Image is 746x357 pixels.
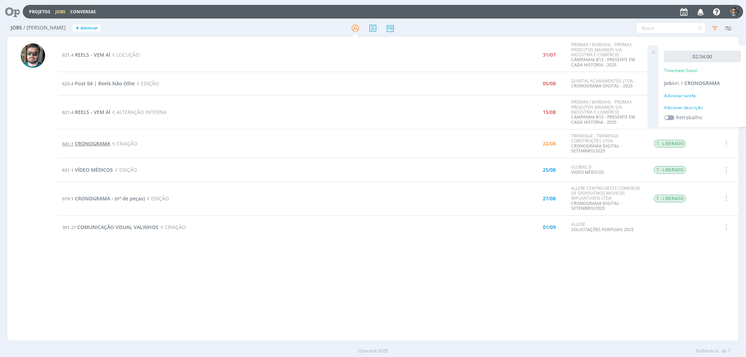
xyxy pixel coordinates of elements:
[684,80,720,86] span: CRONOGRAMA
[62,141,73,147] span: 641.1
[23,25,66,31] span: / [PERSON_NAME]
[696,348,715,355] span: Exibindo
[654,166,686,174] span: T - LIBERADO
[75,51,110,58] span: REELS - VEM AÍ
[571,79,643,89] div: QUINTAL ACABAMENTOS LTDA.
[543,110,556,115] div: 15/08
[571,83,633,89] a: CRONOGRAMA DIGITAL - 2025
[158,224,186,230] span: CRIAÇÃO
[110,51,140,58] span: LOCUÇÃO
[730,7,739,16] img: R
[664,67,697,74] p: Timesheet Salvo!
[571,200,622,211] a: CRONOGRAMA DIGITAL - SETEMBRO/2025
[721,348,726,355] span: de
[27,9,52,15] button: Projetos
[571,100,643,125] div: PROMAX / BARDAHL - PROMAX PRODUTOS MÁXIMOS S/A INDÚSTRIA E COMÉRCIO
[62,80,135,87] a: 625.4Post 04 | Reels Não Olhe
[543,196,556,201] div: 27/08
[654,140,686,148] span: T - LIBERADO
[62,109,110,115] a: 621.4REELS - VEM AÍ
[62,224,158,230] a: 301.27COMUNICAÇÃO VISUAL VALINHOS
[543,141,556,146] div: 22/08
[55,9,65,15] a: Jobs
[543,81,556,86] div: 05/08
[62,80,73,87] span: 625.4
[716,348,718,355] span: 6
[571,222,643,232] div: ALLERE
[62,52,73,58] span: 621.4
[62,195,145,202] a: 619.1CRONOGRAMA - (nº de peças)
[62,166,113,173] a: 631.1VÍDEO MÉDICOS
[75,109,110,115] span: REELS - VEM AÍ
[571,57,635,67] a: CAMPANHA B12 - PRESENTE EM CADA HISTÓRIA - 2025
[75,166,113,173] span: VÍDEO MÉDICOS
[113,166,137,173] span: EDIÇÃO
[664,93,741,99] div: Adicionar tarefa
[75,195,145,202] span: CRONOGRAMA - (nº de peças)
[571,169,604,175] a: VIDEO MÉDICOS
[11,25,22,31] span: Jobs
[672,80,683,86] span: 641.1
[75,140,110,147] span: CRONOGRAMA
[62,140,110,147] a: 641.1CRONOGRAMA
[62,224,76,230] span: 301.27
[543,225,556,230] div: 01/09
[62,51,110,58] a: 621.4REELS - VEM AÍ
[53,9,68,15] button: Jobs
[110,140,137,147] span: CRIAÇÃO
[571,42,643,67] div: PROMAX / BARDAHL - PROMAX PRODUTOS MÁXIMOS S/A INDÚSTRIA E COMÉRCIO
[571,134,643,154] div: TRANENGE - TRANENGE CONSTRUÇÕES LTDA
[571,143,622,154] a: CRONOGRAMA DIGITAL - SETEMBRO/2025
[654,195,686,202] span: T - LIBERADO
[77,224,158,230] span: COMUNICAÇÃO VISUAL VALINHOS
[571,165,643,175] div: GLOBAL D
[543,52,556,57] div: 31/07
[145,195,169,202] span: EDIÇÃO
[571,114,635,125] a: CAMPANHA B12 - PRESENTE EM CADA HISTÓRIA - 2025
[73,24,101,32] button: +Adicionar
[728,348,730,355] span: 7
[135,80,159,87] span: EDIÇÃO
[70,9,96,15] a: Conversas
[664,80,720,86] a: Job641.1CRONOGRAMA
[62,167,73,173] span: 631.1
[62,109,73,115] span: 621.4
[68,9,98,15] button: Conversas
[21,43,45,68] img: R
[110,109,166,115] span: ALTERAÇÃO INTERNA
[571,227,634,233] a: SOLICITAÇÕES PONTUAIS 2025
[80,26,98,30] span: Adicionar
[730,6,739,18] button: R
[636,22,706,34] input: Busca
[571,186,643,211] div: ALLERE CENTRO-OESTE COMERCIO DE DISPOSITIVOS MEDICOS IMPLANTAVEIS LTDA
[29,9,50,15] a: Projetos
[664,105,741,111] div: Adicionar descrição
[676,114,702,121] label: Retrabalho
[75,80,135,87] span: Post 04 | Reels Não Olhe
[76,24,79,32] span: +
[62,195,73,202] span: 619.1
[543,167,556,172] div: 25/08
